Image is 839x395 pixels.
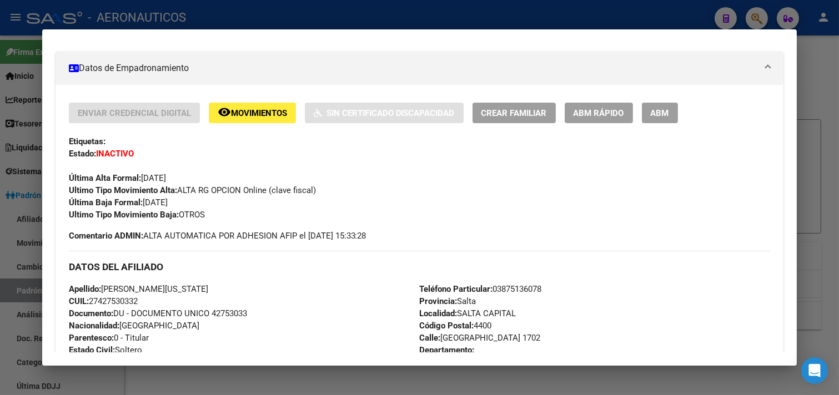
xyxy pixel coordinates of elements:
[96,149,134,159] strong: INACTIVO
[69,149,96,159] strong: Estado:
[305,103,464,123] button: Sin Certificado Discapacidad
[419,284,541,294] span: 03875136078
[69,284,101,294] strong: Apellido:
[69,308,113,318] strong: Documento:
[69,62,757,75] mat-panel-title: Datos de Empadronamiento
[69,197,168,207] span: [DATE]
[69,296,138,306] span: 27427530332
[419,333,440,343] strong: Calle:
[56,52,784,85] mat-expansion-panel-header: Datos de Empadronamiento
[218,105,231,119] mat-icon: remove_red_eye
[69,284,208,294] span: [PERSON_NAME][US_STATE]
[69,333,114,343] strong: Parentesco:
[69,173,141,183] strong: Última Alta Formal:
[481,108,547,118] span: Crear Familiar
[801,357,828,384] div: Open Intercom Messenger
[69,210,179,220] strong: Ultimo Tipo Movimiento Baja:
[69,308,247,318] span: DU - DOCUMENTO UNICO 42753033
[419,321,491,331] span: 4400
[209,103,296,123] button: Movimientos
[574,108,624,118] span: ABM Rápido
[69,136,105,146] strong: Etiquetas:
[419,296,457,306] strong: Provincia:
[326,108,455,118] span: Sin Certificado Discapacidad
[69,185,316,195] span: ALTA RG OPCION Online (clave fiscal)
[651,108,669,118] span: ABM
[78,108,191,118] span: Enviar Credencial Digital
[69,173,166,183] span: [DATE]
[69,296,89,306] strong: CUIL:
[473,103,556,123] button: Crear Familiar
[69,321,119,331] strong: Nacionalidad:
[69,231,143,241] strong: Comentario ADMIN:
[419,321,474,331] strong: Código Postal:
[231,108,287,118] span: Movimientos
[419,345,474,355] strong: Departamento:
[419,308,457,318] strong: Localidad:
[69,197,143,207] strong: Última Baja Formal:
[419,308,516,318] span: SALTA CAPITAL
[69,321,199,331] span: [GEOGRAPHIC_DATA]
[69,333,149,343] span: 0 - Titular
[69,185,177,195] strong: Ultimo Tipo Movimiento Alta:
[69,345,142,355] span: Soltero
[69,210,205,220] span: OTROS
[419,284,493,294] strong: Teléfono Particular:
[419,333,540,343] span: [GEOGRAPHIC_DATA] 1702
[565,103,633,123] button: ABM Rápido
[69,103,200,123] button: Enviar Credencial Digital
[419,296,476,306] span: Salta
[69,261,771,273] h3: DATOS DEL AFILIADO
[69,230,366,242] span: ALTA AUTOMATICA POR ADHESION AFIP el [DATE] 15:33:28
[69,345,115,355] strong: Estado Civil:
[642,103,678,123] button: ABM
